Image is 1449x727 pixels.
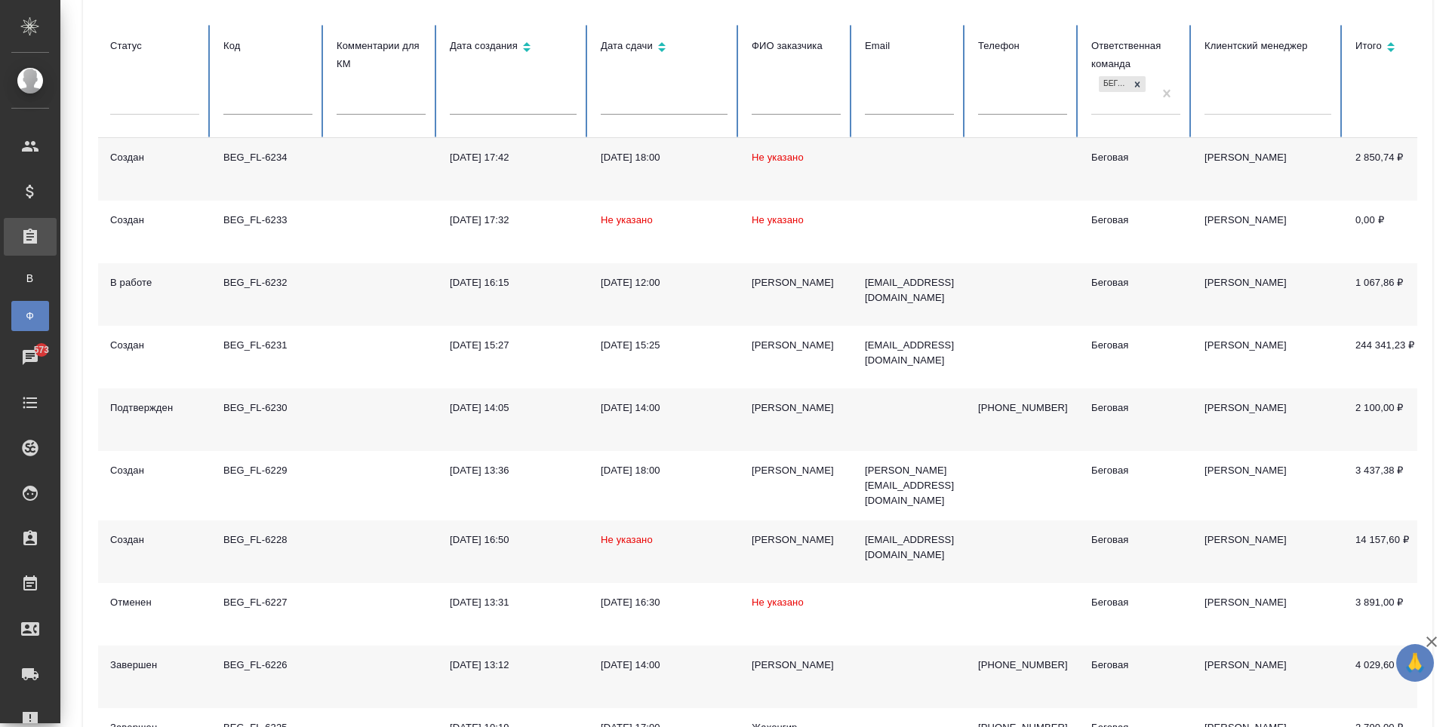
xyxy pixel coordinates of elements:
[601,37,728,59] div: Сортировка
[223,150,312,165] div: BEG_FL-6234
[752,152,804,163] span: Не указано
[223,658,312,673] div: BEG_FL-6226
[450,400,577,416] div: [DATE] 14:05
[110,213,199,228] div: Создан
[337,37,426,73] div: Комментарии для КМ
[223,37,312,55] div: Код
[110,463,199,478] div: Создан
[19,308,42,324] span: Ф
[223,463,312,478] div: BEG_FL-6229
[1192,138,1343,201] td: [PERSON_NAME]
[865,275,954,305] p: [EMAIL_ADDRESS][DOMAIN_NAME]
[1091,400,1180,416] div: Беговая
[223,532,312,548] div: BEG_FL-6228
[978,400,1067,416] p: [PHONE_NUMBER]
[1192,583,1343,646] td: [PERSON_NAME]
[450,658,577,673] div: [DATE] 13:12
[752,275,841,290] div: [PERSON_NAME]
[450,463,577,478] div: [DATE] 13:36
[223,275,312,290] div: BEG_FL-6232
[601,214,653,225] span: Не указано
[1192,388,1343,451] td: [PERSON_NAME]
[450,532,577,548] div: [DATE] 16:50
[1091,532,1180,548] div: Беговая
[1204,37,1331,55] div: Клиентский менеджер
[601,595,728,610] div: [DATE] 16:30
[223,595,312,610] div: BEG_FL-6227
[601,400,728,416] div: [DATE] 14:00
[1192,520,1343,583] td: [PERSON_NAME]
[1192,201,1343,263] td: [PERSON_NAME]
[978,658,1067,673] p: [PHONE_NUMBER]
[752,37,841,55] div: ФИО заказчика
[752,338,841,353] div: [PERSON_NAME]
[601,658,728,673] div: [DATE] 14:00
[1192,646,1343,708] td: [PERSON_NAME]
[11,263,49,293] a: В
[1396,644,1434,682] button: 🙏
[752,658,841,673] div: [PERSON_NAME]
[1192,451,1343,520] td: [PERSON_NAME]
[110,532,199,548] div: Создан
[865,463,954,508] p: [PERSON_NAME][EMAIL_ADDRESS][DOMAIN_NAME]
[1192,326,1343,388] td: [PERSON_NAME]
[1192,263,1343,326] td: [PERSON_NAME]
[450,37,577,59] div: Сортировка
[11,301,49,331] a: Ф
[1091,338,1180,353] div: Беговая
[752,532,841,548] div: [PERSON_NAME]
[1099,76,1129,92] div: Беговая
[110,338,199,353] div: Создан
[601,338,728,353] div: [DATE] 15:25
[4,339,57,376] a: 573
[752,463,841,478] div: [PERSON_NAME]
[865,338,954,368] p: [EMAIL_ADDRESS][DOMAIN_NAME]
[1091,150,1180,165] div: Беговая
[25,342,59,357] span: 573
[223,400,312,416] div: BEG_FL-6230
[601,534,653,545] span: Не указано
[110,150,199,165] div: Создан
[450,213,577,228] div: [DATE] 17:32
[1402,647,1428,679] span: 🙏
[1091,658,1180,673] div: Беговая
[1091,275,1180,290] div: Беговая
[1091,213,1180,228] div: Беговая
[752,597,804,608] span: Не указано
[110,400,199,416] div: Подтвержден
[110,275,199,290] div: В работе
[865,37,954,55] div: Email
[19,271,42,286] span: В
[110,658,199,673] div: Завершен
[450,150,577,165] div: [DATE] 17:42
[978,37,1067,55] div: Телефон
[450,338,577,353] div: [DATE] 15:27
[752,400,841,416] div: [PERSON_NAME]
[1091,463,1180,478] div: Беговая
[110,37,199,55] div: Статус
[1355,37,1444,59] div: Сортировка
[601,275,728,290] div: [DATE] 12:00
[110,595,199,610] div: Отменен
[450,275,577,290] div: [DATE] 16:15
[865,532,954,563] p: [EMAIL_ADDRESS][DOMAIN_NAME]
[450,595,577,610] div: [DATE] 13:31
[1091,37,1180,73] div: Ответственная команда
[223,338,312,353] div: BEG_FL-6231
[601,150,728,165] div: [DATE] 18:00
[223,213,312,228] div: BEG_FL-6233
[601,463,728,478] div: [DATE] 18:00
[752,214,804,225] span: Не указано
[1091,595,1180,610] div: Беговая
